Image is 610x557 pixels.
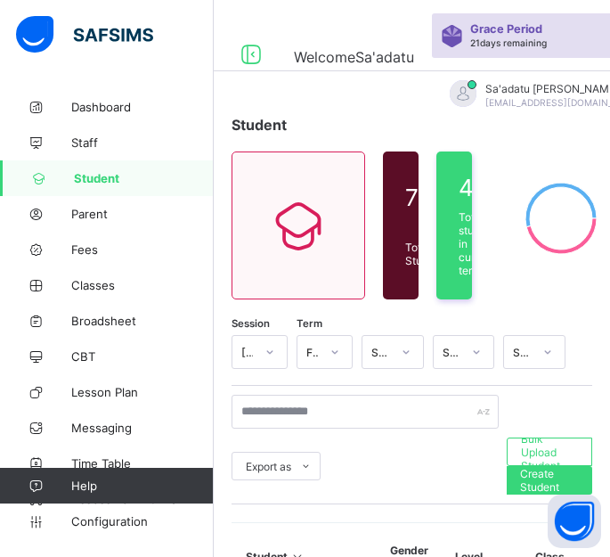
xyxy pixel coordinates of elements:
span: Export as [246,460,291,473]
span: Broadsheet [71,314,214,328]
span: Dashboard [71,100,214,114]
span: Session [232,317,270,330]
button: Open asap [548,495,601,548]
span: Time Table [71,456,214,471]
span: Messaging [71,421,214,435]
span: Total students in current term [459,210,503,277]
span: Welcome Sa'adatu [294,48,414,66]
span: Parent [71,207,214,221]
span: 436 [459,174,503,201]
span: Create Student [520,467,579,494]
span: Fees [71,242,214,257]
div: First Term [306,346,320,359]
span: Grace Period [470,22,542,36]
span: Student [74,171,214,185]
span: Term [297,317,322,330]
span: Classes [71,278,214,292]
span: CBT [71,349,214,364]
span: 798 [405,184,447,211]
div: Select class section [371,346,391,359]
span: Bulk Upload Student [521,432,578,472]
span: Student [232,116,287,134]
span: Lesson Plan [71,385,214,399]
img: safsims [16,16,153,53]
span: Help [71,479,213,493]
span: Configuration [71,514,213,528]
img: sticker-purple.71386a28dfed39d6af7621340158ba97.svg [441,25,463,47]
span: Staff [71,135,214,150]
div: Select status [513,346,533,359]
span: 21 days remaining [470,37,547,48]
div: Total Student [401,236,451,272]
div: [DATE]-[DATE] [241,346,255,359]
div: Select class level [443,346,462,359]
